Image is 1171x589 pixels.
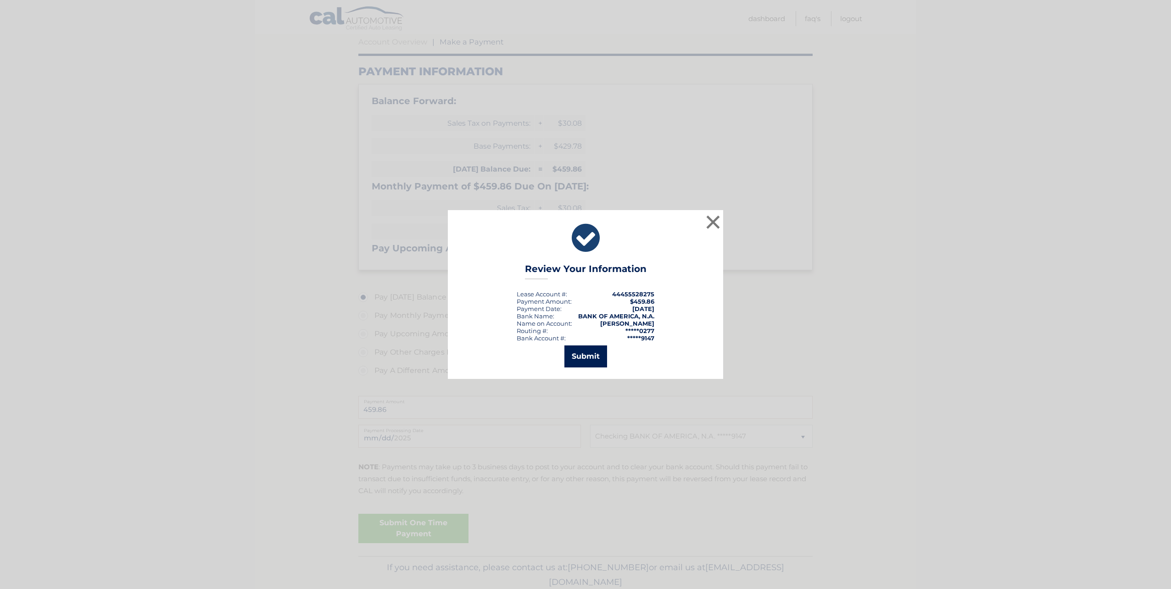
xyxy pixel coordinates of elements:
[517,320,572,327] div: Name on Account:
[632,305,654,312] span: [DATE]
[525,263,647,279] h3: Review Your Information
[630,298,654,305] span: $459.86
[704,213,722,231] button: ×
[612,290,654,298] strong: 44455528275
[517,298,572,305] div: Payment Amount:
[578,312,654,320] strong: BANK OF AMERICA, N.A.
[517,312,554,320] div: Bank Name:
[517,290,567,298] div: Lease Account #:
[517,305,560,312] span: Payment Date
[564,345,607,367] button: Submit
[600,320,654,327] strong: [PERSON_NAME]
[517,334,566,342] div: Bank Account #:
[517,305,562,312] div: :
[517,327,548,334] div: Routing #:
